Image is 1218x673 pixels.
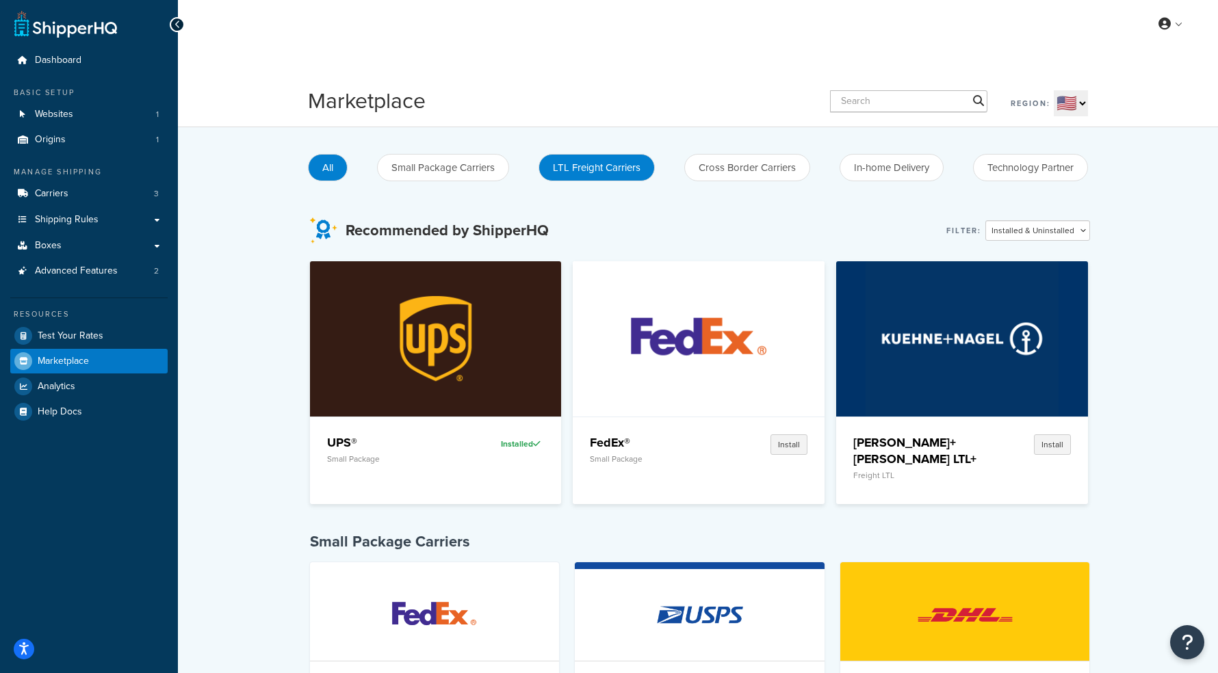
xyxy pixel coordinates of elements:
[602,261,796,416] img: FedEx®
[840,154,944,181] button: In-home Delivery
[10,308,168,320] div: Resources
[905,567,1025,663] img: DHL Express®
[38,406,82,418] span: Help Docs
[35,134,66,146] span: Origins
[35,188,68,200] span: Carriers
[10,102,168,127] li: Websites
[10,399,168,424] a: Help Docs
[308,154,348,181] button: All
[853,471,983,480] p: Freight LTL
[853,434,983,467] h4: [PERSON_NAME]+[PERSON_NAME] LTL+
[640,567,760,663] img: USPS
[35,214,99,226] span: Shipping Rules
[10,233,168,259] a: Boxes
[10,181,168,207] a: Carriers3
[327,454,457,464] p: Small Package
[154,265,159,277] span: 2
[836,261,1088,504] a: Kuehne+Nagel LTL+[PERSON_NAME]+[PERSON_NAME] LTL+Freight LTLInstall
[10,259,168,284] li: Advanced Features
[866,261,1059,416] img: Kuehne+Nagel LTL+
[10,259,168,284] a: Advanced Features2
[10,166,168,178] div: Manage Shipping
[310,261,562,504] a: UPS®UPS®Small PackageInstalled
[10,102,168,127] a: Websites1
[10,87,168,98] div: Basic Setup
[830,90,987,112] input: Search
[156,109,159,120] span: 1
[346,222,549,239] h3: Recommended by ShipperHQ
[684,154,810,181] button: Cross Border Carriers
[35,55,81,66] span: Dashboard
[539,154,655,181] button: LTL Freight Carriers
[1170,625,1204,659] button: Open Resource Center
[10,349,168,373] a: Marketplace
[467,434,544,453] div: Installed
[154,188,159,200] span: 3
[10,127,168,153] li: Origins
[35,240,62,252] span: Boxes
[10,127,168,153] a: Origins1
[946,221,981,240] label: Filter:
[10,181,168,207] li: Carriers
[35,109,73,120] span: Websites
[10,324,168,348] a: Test Your Rates
[1011,94,1050,113] label: Region:
[339,261,532,416] img: UPS®
[377,154,509,181] button: Small Package Carriers
[374,567,494,663] img: FedEx®
[590,454,720,464] p: Small Package
[327,434,457,451] h4: UPS®
[10,207,168,233] a: Shipping Rules
[156,134,159,146] span: 1
[310,531,1090,552] h4: Small Package Carriers
[590,434,720,451] h4: FedEx®
[308,85,426,116] h1: Marketplace
[35,265,118,277] span: Advanced Features
[38,381,75,393] span: Analytics
[10,48,168,73] a: Dashboard
[770,434,807,455] button: Install
[573,261,825,504] a: FedEx®FedEx®Small PackageInstall
[1034,434,1071,455] button: Install
[38,330,103,342] span: Test Your Rates
[38,356,89,367] span: Marketplace
[10,374,168,399] a: Analytics
[973,154,1088,181] button: Technology Partner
